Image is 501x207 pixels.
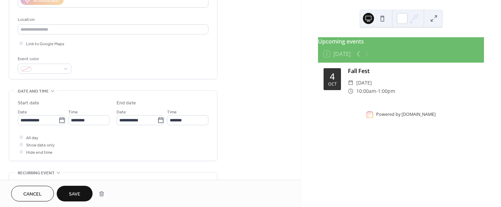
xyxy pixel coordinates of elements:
[18,88,49,95] span: Date and time
[26,142,55,149] span: Show date only
[167,109,177,116] span: Time
[26,149,53,156] span: Hide end time
[18,55,70,63] div: Event color
[26,40,64,48] span: Link to Google Maps
[348,87,353,95] div: ​
[348,67,478,75] div: Fall Fest
[356,87,376,95] span: 10:00am
[376,112,436,118] div: Powered by
[68,109,78,116] span: Time
[318,37,484,46] div: Upcoming events
[401,112,436,118] a: [DOMAIN_NAME]
[18,109,27,116] span: Date
[23,191,42,198] span: Cancel
[356,79,372,87] span: [DATE]
[330,72,335,81] div: 4
[376,87,378,95] span: -
[11,186,54,201] button: Cancel
[117,109,126,116] span: Date
[57,186,93,201] button: Save
[378,87,395,95] span: 1:00pm
[26,134,38,142] span: All day
[348,79,353,87] div: ​
[18,16,207,23] div: Location
[69,191,80,198] span: Save
[328,82,337,87] div: Oct
[18,169,55,177] span: Recurring event
[117,99,136,107] div: End date
[18,99,39,107] div: Start date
